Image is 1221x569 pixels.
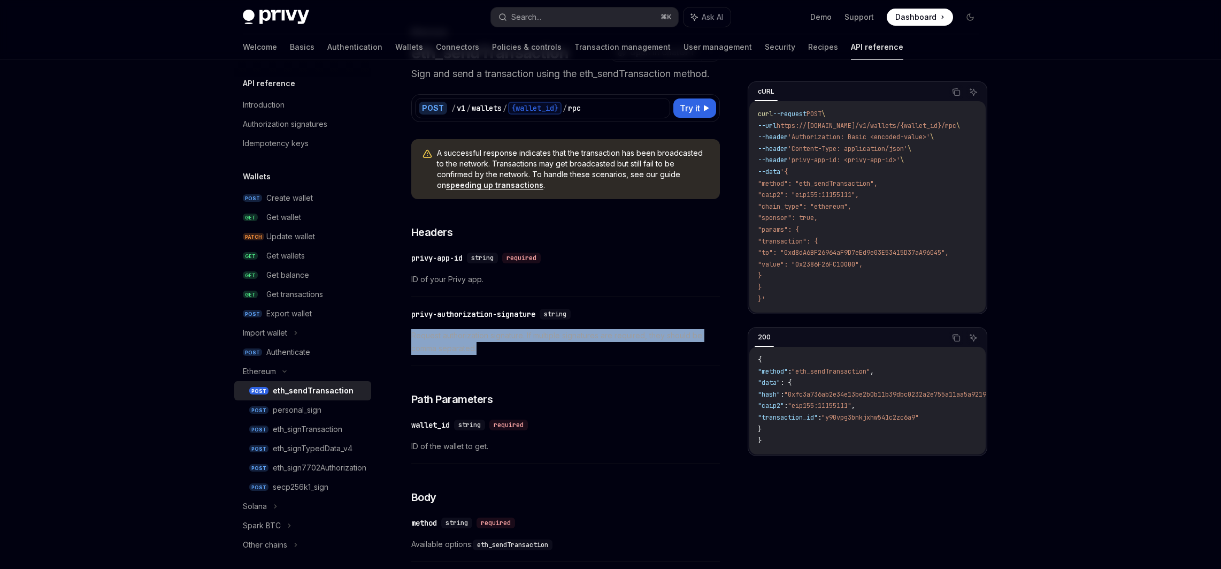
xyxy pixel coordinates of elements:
[808,34,838,60] a: Recipes
[492,34,562,60] a: Policies & controls
[266,307,312,320] div: Export wallet
[807,110,821,118] span: POST
[758,248,949,257] span: "to": "0xd8dA6BF26964aF9D7eEd9e03E53415D37aA96045",
[411,392,493,407] span: Path Parameters
[908,145,911,153] span: \
[419,102,447,115] div: POST
[821,110,825,118] span: \
[234,477,371,497] a: POSTsecp256k1_sign
[758,133,788,141] span: --header
[851,34,903,60] a: API reference
[234,343,371,362] a: POSTAuthenticate
[574,34,671,60] a: Transaction management
[758,367,788,376] span: "method"
[851,401,855,410] span: ,
[895,12,936,22] span: Dashboard
[234,420,371,439] a: POSTeth_signTransaction
[243,118,327,131] div: Authorization signatures
[758,283,762,292] span: }
[844,12,874,22] a: Support
[243,538,287,551] div: Other chains
[755,85,778,98] div: cURL
[243,98,285,111] div: Introduction
[327,34,382,60] a: Authentication
[758,401,784,410] span: "caip2"
[243,500,267,513] div: Solana
[234,458,371,477] a: POSTeth_sign7702Authorization
[758,168,780,176] span: --data
[810,12,832,22] a: Demo
[788,156,900,164] span: 'privy-app-id: <privy-app-id>'
[563,103,567,113] div: /
[234,227,371,246] a: PATCHUpdate wallet
[411,440,720,453] span: ID of the wallet to get.
[273,423,342,436] div: eth_signTransaction
[266,269,309,282] div: Get balance
[243,170,271,183] h5: Wallets
[755,331,774,344] div: 200
[273,384,354,397] div: eth_sendTransaction
[437,148,709,191] span: A successful response indicates that the transaction has been broadcasted to the network. Transac...
[243,310,262,318] span: POST
[411,273,720,286] span: ID of your Privy app.
[458,421,481,429] span: string
[930,133,934,141] span: \
[758,425,762,434] span: }
[411,253,463,263] div: privy-app-id
[544,310,566,318] span: string
[489,420,528,430] div: required
[234,246,371,265] a: GETGet wallets
[758,110,773,118] span: curl
[777,122,956,130] span: https://[DOMAIN_NAME]/v1/wallets/{wallet_id}/rpc
[568,103,581,113] div: rpc
[684,7,731,27] button: Ask AI
[949,331,963,345] button: Copy the contents from the code block
[758,145,788,153] span: --header
[446,519,468,527] span: string
[508,102,562,115] div: {wallet_id}
[758,122,777,130] span: --url
[780,378,792,387] span: : {
[758,214,818,222] span: "sponsor": true,
[422,149,433,160] svg: Warning
[966,85,980,99] button: Ask AI
[784,401,788,410] span: :
[411,490,436,505] span: Body
[266,346,310,359] div: Authenticate
[234,95,371,115] a: Introduction
[780,168,788,176] span: '{
[243,194,262,202] span: POST
[243,233,264,241] span: PATCH
[243,365,276,378] div: Ethereum
[273,481,328,494] div: secp256k1_sign
[436,34,479,60] a: Connectors
[234,134,371,153] a: Idempotency keys
[266,249,305,262] div: Get wallets
[887,9,953,26] a: Dashboard
[788,367,792,376] span: :
[243,291,258,299] span: GET
[266,211,301,224] div: Get wallet
[243,271,258,279] span: GET
[702,12,723,22] span: Ask AI
[411,518,437,528] div: method
[661,13,672,21] span: ⌘ K
[243,10,309,25] img: dark logo
[234,265,371,285] a: GETGet balance
[758,260,863,269] span: "value": "0x2386F26FC10000",
[473,540,552,550] code: eth_sendTransaction
[234,115,371,134] a: Authorization signatures
[395,34,423,60] a: Wallets
[411,420,450,430] div: wallet_id
[773,110,807,118] span: --request
[758,225,799,234] span: "params": {
[234,400,371,420] a: POSTpersonal_sign
[411,538,720,551] span: Available options:
[788,133,930,141] span: 'Authorization: Basic <encoded-value>'
[788,145,908,153] span: 'Content-Type: application/json'
[758,202,851,211] span: "chain_type": "ethereum",
[249,406,268,414] span: POST
[758,156,788,164] span: --header
[273,442,352,455] div: eth_signTypedData_v4
[680,102,700,115] span: Try it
